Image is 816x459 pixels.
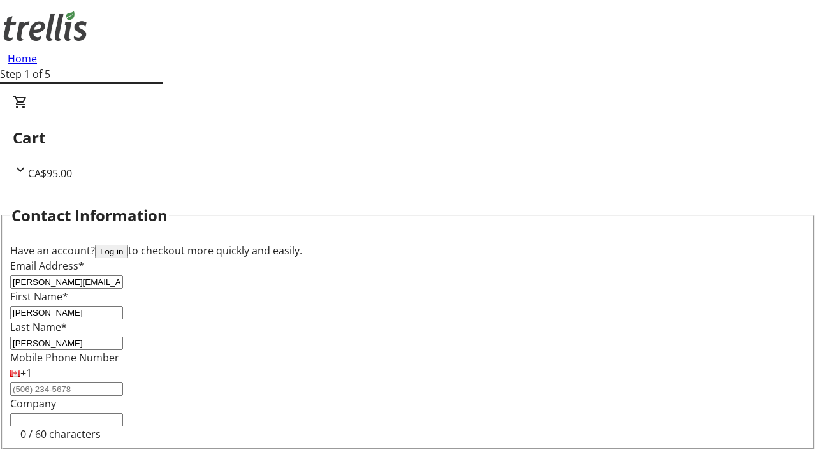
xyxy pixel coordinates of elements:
[10,382,123,396] input: (506) 234-5678
[10,243,806,258] div: Have an account? to checkout more quickly and easily.
[20,427,101,441] tr-character-limit: 0 / 60 characters
[28,166,72,180] span: CA$95.00
[10,259,84,273] label: Email Address*
[95,245,128,258] button: Log in
[11,204,168,227] h2: Contact Information
[10,320,67,334] label: Last Name*
[10,351,119,365] label: Mobile Phone Number
[13,94,803,181] div: CartCA$95.00
[13,126,803,149] h2: Cart
[10,397,56,411] label: Company
[10,289,68,303] label: First Name*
